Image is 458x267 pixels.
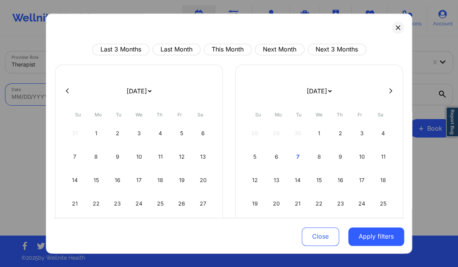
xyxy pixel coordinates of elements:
[129,169,149,191] div: Wed Sep 17 2025
[267,216,286,238] div: Mon Oct 27 2025
[92,44,149,55] button: Last 3 Months
[150,169,170,191] div: Thu Sep 18 2025
[288,193,308,214] div: Tue Oct 21 2025
[193,193,213,214] div: Sat Sep 27 2025
[255,44,304,55] button: Next Month
[150,193,170,214] div: Thu Sep 25 2025
[87,169,106,191] div: Mon Sep 15 2025
[348,227,404,245] button: Apply filters
[275,112,282,118] abbr: Monday
[65,193,85,214] div: Sun Sep 21 2025
[172,146,192,167] div: Fri Sep 12 2025
[352,193,372,214] div: Fri Oct 24 2025
[65,146,85,167] div: Sun Sep 07 2025
[204,44,252,55] button: This Month
[65,216,85,238] div: Sun Sep 28 2025
[108,123,127,144] div: Tue Sep 02 2025
[75,112,81,118] abbr: Sunday
[172,193,192,214] div: Fri Sep 26 2025
[129,146,149,167] div: Wed Sep 10 2025
[193,123,213,144] div: Sat Sep 06 2025
[378,112,383,118] abbr: Saturday
[108,146,127,167] div: Tue Sep 09 2025
[135,112,142,118] abbr: Wednesday
[245,169,265,191] div: Sun Oct 12 2025
[358,112,362,118] abbr: Friday
[193,146,213,167] div: Sat Sep 13 2025
[87,193,106,214] div: Mon Sep 22 2025
[331,193,350,214] div: Thu Oct 23 2025
[316,112,323,118] abbr: Wednesday
[373,169,393,191] div: Sat Oct 18 2025
[267,193,286,214] div: Mon Oct 20 2025
[331,146,350,167] div: Thu Oct 09 2025
[352,216,372,238] div: Fri Oct 31 2025
[255,112,261,118] abbr: Sunday
[193,169,213,191] div: Sat Sep 20 2025
[309,216,329,238] div: Wed Oct 29 2025
[302,227,339,245] button: Close
[309,123,329,144] div: Wed Oct 01 2025
[331,169,350,191] div: Thu Oct 16 2025
[108,193,127,214] div: Tue Sep 23 2025
[172,169,192,191] div: Fri Sep 19 2025
[150,123,170,144] div: Thu Sep 04 2025
[152,44,201,55] button: Last Month
[308,44,366,55] button: Next 3 Months
[245,193,265,214] div: Sun Oct 19 2025
[172,123,192,144] div: Fri Sep 05 2025
[352,146,372,167] div: Fri Oct 10 2025
[116,112,121,118] abbr: Tuesday
[373,193,393,214] div: Sat Oct 25 2025
[95,112,102,118] abbr: Monday
[129,123,149,144] div: Wed Sep 03 2025
[129,193,149,214] div: Wed Sep 24 2025
[65,169,85,191] div: Sun Sep 14 2025
[309,169,329,191] div: Wed Oct 15 2025
[288,146,308,167] div: Tue Oct 07 2025
[87,146,106,167] div: Mon Sep 08 2025
[331,123,350,144] div: Thu Oct 02 2025
[245,146,265,167] div: Sun Oct 05 2025
[267,146,286,167] div: Mon Oct 06 2025
[150,146,170,167] div: Thu Sep 11 2025
[352,123,372,144] div: Fri Oct 03 2025
[331,216,350,238] div: Thu Oct 30 2025
[108,169,127,191] div: Tue Sep 16 2025
[352,169,372,191] div: Fri Oct 17 2025
[87,216,106,238] div: Mon Sep 29 2025
[87,123,106,144] div: Mon Sep 01 2025
[177,112,182,118] abbr: Friday
[337,112,343,118] abbr: Thursday
[108,216,127,238] div: Tue Sep 30 2025
[296,112,301,118] abbr: Tuesday
[309,193,329,214] div: Wed Oct 22 2025
[245,216,265,238] div: Sun Oct 26 2025
[288,216,308,238] div: Tue Oct 28 2025
[267,169,286,191] div: Mon Oct 13 2025
[373,123,393,144] div: Sat Oct 04 2025
[197,112,203,118] abbr: Saturday
[373,146,393,167] div: Sat Oct 11 2025
[309,146,329,167] div: Wed Oct 08 2025
[288,169,308,191] div: Tue Oct 14 2025
[157,112,162,118] abbr: Thursday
